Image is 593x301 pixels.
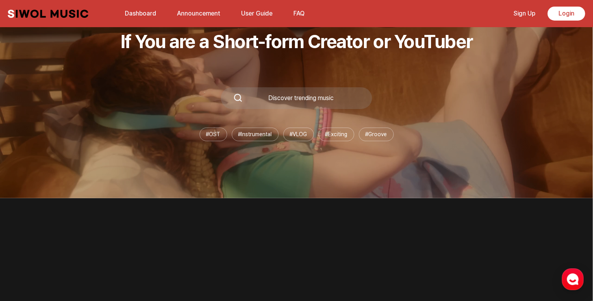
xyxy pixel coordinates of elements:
[64,249,87,255] span: Messages
[51,237,100,256] a: Messages
[115,248,134,254] span: Settings
[359,128,394,141] li: # Groove
[120,5,161,22] a: Dashboard
[548,7,585,21] a: Login
[28,30,565,53] p: If You are a Short-form Creator or YouTuber
[232,128,279,141] li: # Instrumental
[172,5,225,22] a: Announcement
[243,95,360,101] div: Discover trending music
[319,128,354,141] li: # Exciting
[283,128,314,141] li: # VLOG
[509,5,540,22] a: Sign Up
[200,128,227,141] li: # OST
[236,5,277,22] a: User Guide
[20,248,33,254] span: Home
[2,237,51,256] a: Home
[289,4,309,23] button: FAQ
[100,237,149,256] a: Settings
